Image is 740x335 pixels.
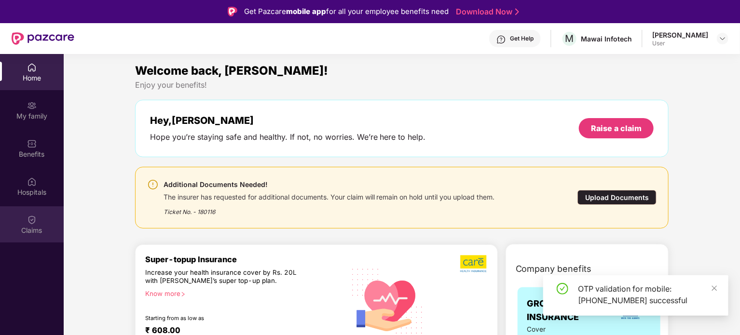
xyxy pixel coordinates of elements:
[460,255,488,273] img: b5dec4f62d2307b9de63beb79f102df3.png
[578,283,717,306] div: OTP validation for mobile: [PHONE_NUMBER] successful
[652,40,708,47] div: User
[135,64,328,78] span: Welcome back, [PERSON_NAME]!
[145,315,304,322] div: Starting from as low as
[565,33,574,44] span: M
[135,80,669,90] div: Enjoy your benefits!
[244,6,449,17] div: Get Pazcare for all your employee benefits need
[180,292,186,297] span: right
[150,115,426,126] div: Hey, [PERSON_NAME]
[27,101,37,110] img: svg+xml;base64,PHN2ZyB3aWR0aD0iMjAiIGhlaWdodD0iMjAiIHZpZXdCb3g9IjAgMCAyMCAyMCIgZmlsbD0ibm9uZSIgeG...
[27,215,37,225] img: svg+xml;base64,PHN2ZyBpZD0iQ2xhaW0iIHhtbG5zPSJodHRwOi8vd3d3LnczLm9yZy8yMDAwL3N2ZyIgd2lkdGg9IjIwIi...
[27,177,37,187] img: svg+xml;base64,PHN2ZyBpZD0iSG9zcGl0YWxzIiB4bWxucz0iaHR0cDovL3d3dy53My5vcmcvMjAwMC9zdmciIHdpZHRoPS...
[581,34,632,43] div: Mawai Infotech
[652,30,708,40] div: [PERSON_NAME]
[527,297,610,324] span: GROUP HEALTH INSURANCE
[557,283,568,295] span: check-circle
[12,32,74,45] img: New Pazcare Logo
[591,123,642,134] div: Raise a claim
[516,262,592,276] span: Company benefits
[510,35,534,42] div: Get Help
[496,35,506,44] img: svg+xml;base64,PHN2ZyBpZD0iSGVscC0zMngzMiIgeG1sbnM9Imh0dHA6Ly93d3cudzMub3JnLzIwMDAvc3ZnIiB3aWR0aD...
[711,285,718,292] span: close
[719,35,726,42] img: svg+xml;base64,PHN2ZyBpZD0iRHJvcGRvd24tMzJ4MzIiIHhtbG5zPSJodHRwOi8vd3d3LnczLm9yZy8yMDAwL3N2ZyIgd2...
[164,201,495,216] div: Ticket No. - 180116
[228,7,237,16] img: Logo
[577,190,657,205] div: Upload Documents
[527,324,593,335] span: Cover
[150,132,426,142] div: Hope you’re staying safe and healthy. If not, no worries. We’re here to help.
[145,255,345,264] div: Super-topup Insurance
[286,7,326,16] strong: mobile app
[27,139,37,148] img: svg+xml;base64,PHN2ZyBpZD0iQmVuZWZpdHMiIHhtbG5zPSJodHRwOi8vd3d3LnczLm9yZy8yMDAwL3N2ZyIgd2lkdGg9Ij...
[164,190,495,201] div: The insurer has requested for additional documents. Your claim will remain on hold until you uplo...
[145,268,303,286] div: Increase your health insurance cover by Rs. 20L with [PERSON_NAME]’s super top-up plan.
[147,179,159,190] img: svg+xml;base64,PHN2ZyBpZD0iV2FybmluZ18tXzI0eDI0IiBkYXRhLW5hbWU9Ildhcm5pbmcgLSAyNHgyNCIgeG1sbnM9Im...
[164,179,495,190] div: Additional Documents Needed!
[515,7,519,17] img: Stroke
[27,63,37,72] img: svg+xml;base64,PHN2ZyBpZD0iSG9tZSIgeG1sbnM9Imh0dHA6Ly93d3cudzMub3JnLzIwMDAvc3ZnIiB3aWR0aD0iMjAiIG...
[456,7,516,17] a: Download Now
[145,290,339,296] div: Know more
